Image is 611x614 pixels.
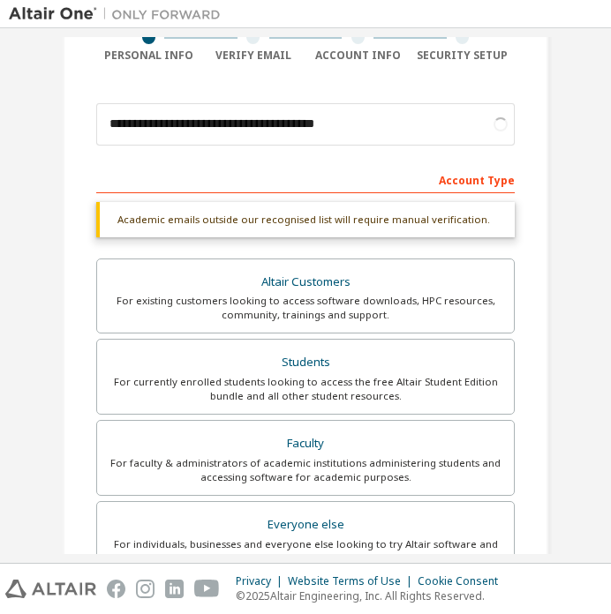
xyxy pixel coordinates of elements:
[236,574,288,588] div: Privacy
[201,49,306,63] div: Verify Email
[236,588,509,603] p: © 2025 Altair Engineering, Inc. All Rights Reserved.
[108,537,503,565] div: For individuals, businesses and everyone else looking to try Altair software and explore our prod...
[9,5,230,23] img: Altair One
[108,350,503,375] div: Students
[108,375,503,403] div: For currently enrolled students looking to access the free Altair Student Edition bundle and all ...
[96,202,515,237] div: Academic emails outside our recognised list will require manual verification.
[108,294,503,322] div: For existing customers looking to access software downloads, HPC resources, community, trainings ...
[288,574,418,588] div: Website Terms of Use
[165,580,184,598] img: linkedin.svg
[108,431,503,456] div: Faculty
[194,580,220,598] img: youtube.svg
[136,580,155,598] img: instagram.svg
[411,49,516,63] div: Security Setup
[96,49,201,63] div: Personal Info
[108,513,503,537] div: Everyone else
[108,456,503,484] div: For faculty & administrators of academic institutions administering students and accessing softwa...
[107,580,125,598] img: facebook.svg
[418,574,509,588] div: Cookie Consent
[96,165,515,193] div: Account Type
[305,49,411,63] div: Account Info
[5,580,96,598] img: altair_logo.svg
[108,270,503,295] div: Altair Customers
